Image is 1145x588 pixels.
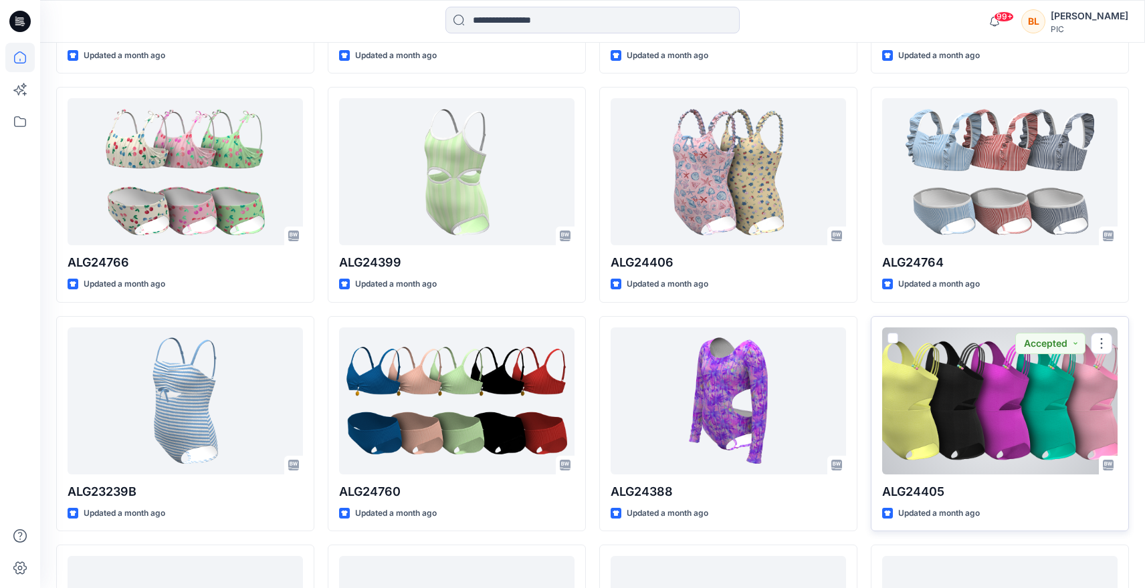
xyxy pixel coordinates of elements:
[898,49,980,63] p: Updated a month ago
[339,327,575,474] a: ALG24760
[68,327,303,474] a: ALG23239B
[68,253,303,272] p: ALG24766
[994,11,1014,22] span: 99+
[355,49,437,63] p: Updated a month ago
[84,506,165,521] p: Updated a month ago
[339,253,575,272] p: ALG24399
[611,482,846,501] p: ALG24388
[84,49,165,63] p: Updated a month ago
[627,506,708,521] p: Updated a month ago
[898,277,980,291] p: Updated a month ago
[611,253,846,272] p: ALG24406
[355,506,437,521] p: Updated a month ago
[339,98,575,245] a: ALG24399
[339,482,575,501] p: ALG24760
[882,253,1118,272] p: ALG24764
[611,98,846,245] a: ALG24406
[611,327,846,474] a: ALG24388
[627,277,708,291] p: Updated a month ago
[1051,8,1128,24] div: [PERSON_NAME]
[882,482,1118,501] p: ALG24405
[882,327,1118,474] a: ALG24405
[627,49,708,63] p: Updated a month ago
[882,98,1118,245] a: ALG24764
[84,277,165,291] p: Updated a month ago
[898,506,980,521] p: Updated a month ago
[1021,9,1045,33] div: BL
[68,98,303,245] a: ALG24766
[68,482,303,501] p: ALG23239B
[1051,24,1128,34] div: PIC
[355,277,437,291] p: Updated a month ago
